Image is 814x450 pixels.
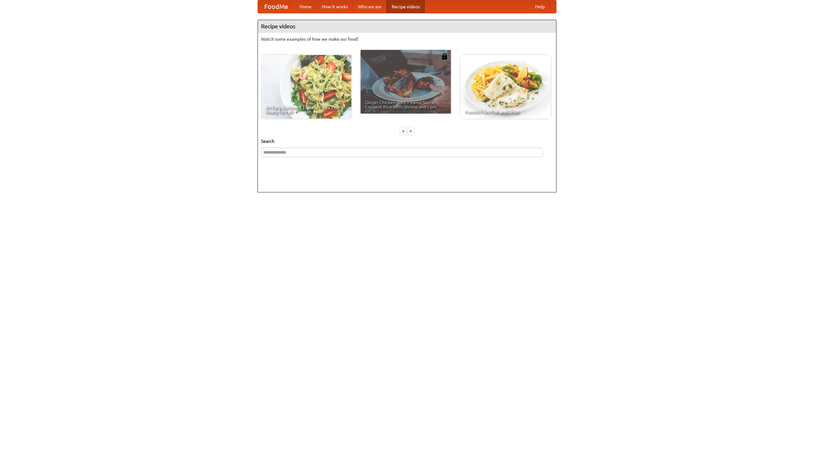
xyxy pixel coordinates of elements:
[441,53,448,59] img: 483408.png
[258,0,294,13] a: FoodMe
[400,127,406,135] div: «
[294,0,317,13] a: Home
[317,0,353,13] a: How it works
[261,36,553,42] p: Watch some examples of how we make our food!
[530,0,550,13] a: Help
[353,0,387,13] a: Who we are
[460,55,551,119] a: French Fries Fish and Chips
[387,0,425,13] a: Recipe videos
[465,110,546,114] span: French Fries Fish and Chips
[266,105,347,114] span: An Easy, Summery Tomato Pasta That's Ready for Fall
[258,20,556,33] h4: Recipe videos
[261,55,351,119] a: An Easy, Summery Tomato Pasta That's Ready for Fall
[261,138,553,144] h5: Search
[408,127,414,135] div: »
